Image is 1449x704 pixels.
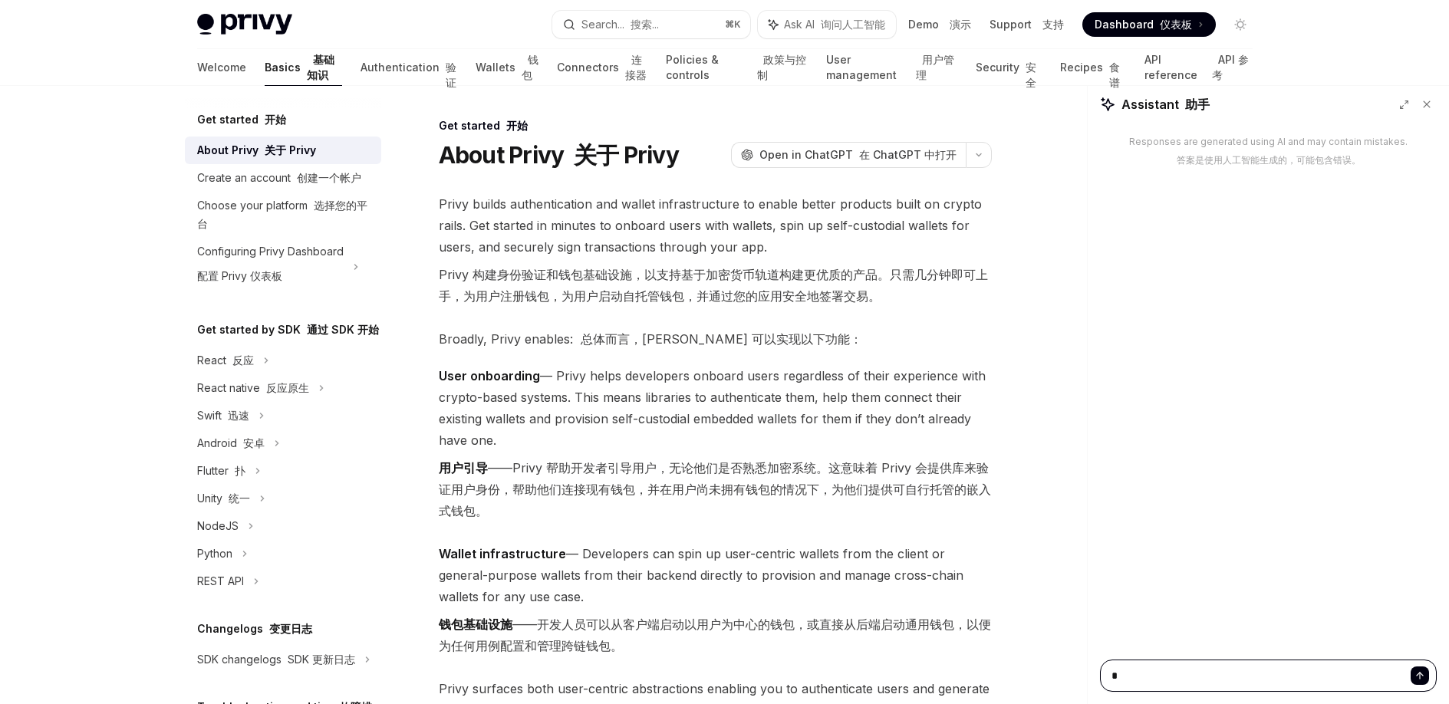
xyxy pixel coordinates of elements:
[307,323,379,336] font: 通过 SDK 开始
[439,267,988,304] font: Privy 构建身份验证和钱包基础设施，以支持基于加密货币轨道构建更优质的产品。只需几分钟即可上手，为用户注册钱包，为用户启动自托管钱包，并通过您的应用安全地签署交易。
[197,110,286,129] h5: Get started
[266,381,309,394] font: 反应原生
[1160,18,1192,31] font: 仪表板
[1129,136,1408,173] div: Responses are generated using AI and may contain mistakes.
[197,462,245,480] div: Flutter
[265,49,343,86] a: Basics 基础知识
[821,18,885,31] font: 询问人工智能
[758,11,896,38] button: Ask AI 询问人工智能
[446,61,456,89] font: 验证
[197,351,254,370] div: React
[631,18,659,31] font: 搜索...
[307,53,334,81] font: 基础知识
[439,328,992,350] span: Broadly, Privy enables:
[439,617,991,653] font: ——开发人员可以从客户端启动以用户为中心的钱包，或直接从后端启动通用钱包，以便为任何用例配置和管理跨链钱包。
[916,53,954,81] font: 用户管理
[197,196,372,233] div: Choose your platform
[197,406,249,425] div: Swift
[522,53,538,81] font: 钱包
[197,650,355,669] div: SDK changelogs
[197,141,316,160] div: About Privy
[197,544,232,563] div: Python
[625,53,647,81] font: 连接器
[439,460,488,475] strong: 用户引导
[976,49,1042,86] a: Security 安全
[950,18,971,31] font: 演示
[439,546,566,561] strong: Wallet infrastructure
[235,464,245,477] font: 扑
[581,331,862,347] font: 总体而言，[PERSON_NAME] 可以实现以下功能：
[1185,97,1210,112] font: 助手
[229,492,250,505] font: 统一
[197,379,309,397] div: React native
[784,17,885,32] span: Ask AI
[265,143,316,156] font: 关于 Privy
[439,365,992,528] span: — Privy helps developers onboard users regardless of their experience with crypto-based systems. ...
[288,653,355,666] font: SDK 更新日志
[666,49,808,86] a: Policies & controls 政策与控制
[581,15,659,34] div: Search...
[439,193,992,313] span: Privy builds authentication and wallet infrastructure to enable better products built on crypto r...
[197,489,250,508] div: Unity
[439,543,992,663] span: — Developers can spin up user-centric wallets from the client or general-purpose wallets from the...
[1411,666,1429,685] button: Send message
[297,171,361,184] font: 创建一个帐户
[757,53,806,81] font: 政策与控制
[1177,154,1361,166] font: 答案是使用人工智能生成的，可能包含错误。
[476,49,538,86] a: Wallets 钱包
[439,460,991,518] font: ——Privy 帮助开发者引导用户，无论他们是否熟悉加密系统。这意味着 Privy 会提供库来验证用户身份，帮助他们连接现有钱包，并在用户尚未拥有钱包的情况下，为他们提供可自行托管的嵌入式钱包。
[243,436,265,449] font: 安卓
[197,434,265,452] div: Android
[557,49,648,86] a: Connectors 连接器
[1026,61,1036,89] font: 安全
[197,321,379,339] h5: Get started by SDK
[439,118,992,133] div: Get started
[1144,49,1253,86] a: API reference API 参考
[826,49,957,86] a: User management 用户管理
[439,617,512,632] strong: 钱包基础设施
[1042,18,1064,31] font: 支持
[185,164,381,192] a: Create an account 创建一个帐户
[439,368,540,383] strong: User onboarding
[552,11,750,38] button: Search... 搜索...⌘K
[361,49,457,86] a: Authentication 验证
[990,17,1064,32] a: Support 支持
[1228,12,1253,37] button: Toggle dark mode
[197,14,292,35] img: light logo
[197,572,244,591] div: REST API
[197,169,361,187] div: Create an account
[228,409,249,422] font: 迅速
[731,142,966,168] button: Open in ChatGPT 在 ChatGPT 中打开
[1095,17,1192,32] span: Dashboard
[185,137,381,164] a: About Privy 关于 Privy
[269,622,312,635] font: 变更日志
[1082,12,1216,37] a: Dashboard 仪表板
[859,148,957,161] font: 在 ChatGPT 中打开
[197,620,312,638] h5: Changelogs
[197,242,344,291] div: Configuring Privy Dashboard
[439,141,679,169] h1: About Privy
[1121,95,1210,113] span: Assistant
[197,49,246,86] a: Welcome
[759,147,957,163] span: Open in ChatGPT
[574,141,679,169] font: 关于 Privy
[908,17,971,32] a: Demo 演示
[506,119,528,132] font: 开始
[1109,61,1120,89] font: 食谱
[185,192,381,238] a: Choose your platform 选择您的平台
[1060,49,1125,86] a: Recipes 食谱
[197,269,282,282] font: 配置 Privy 仪表板
[232,354,254,367] font: 反应
[725,18,741,31] span: ⌘ K
[265,113,286,126] font: 开始
[197,517,239,535] div: NodeJS
[1212,53,1249,81] font: API 参考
